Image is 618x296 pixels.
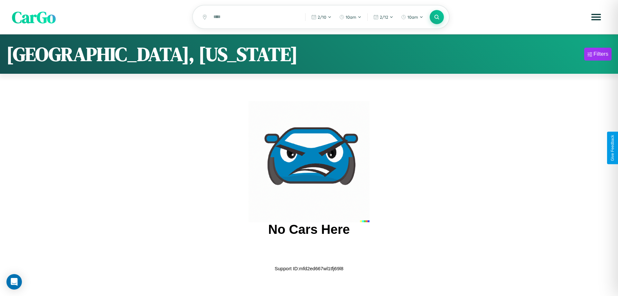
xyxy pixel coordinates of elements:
[6,274,22,290] div: Open Intercom Messenger
[12,6,56,28] span: CarGo
[610,135,615,161] div: Give Feedback
[346,14,356,20] span: 10am
[594,51,608,57] div: Filters
[248,101,370,222] img: car
[587,8,605,26] button: Open menu
[398,12,426,22] button: 10am
[370,12,397,22] button: 2/12
[584,48,612,61] button: Filters
[6,41,298,67] h1: [GEOGRAPHIC_DATA], [US_STATE]
[380,14,388,20] span: 2 / 12
[318,14,326,20] span: 2 / 10
[308,12,335,22] button: 2/10
[407,14,418,20] span: 10am
[268,222,350,237] h2: No Cars Here
[275,264,343,273] p: Support ID: mfd2ed667wl1tfj69l8
[336,12,365,22] button: 10am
